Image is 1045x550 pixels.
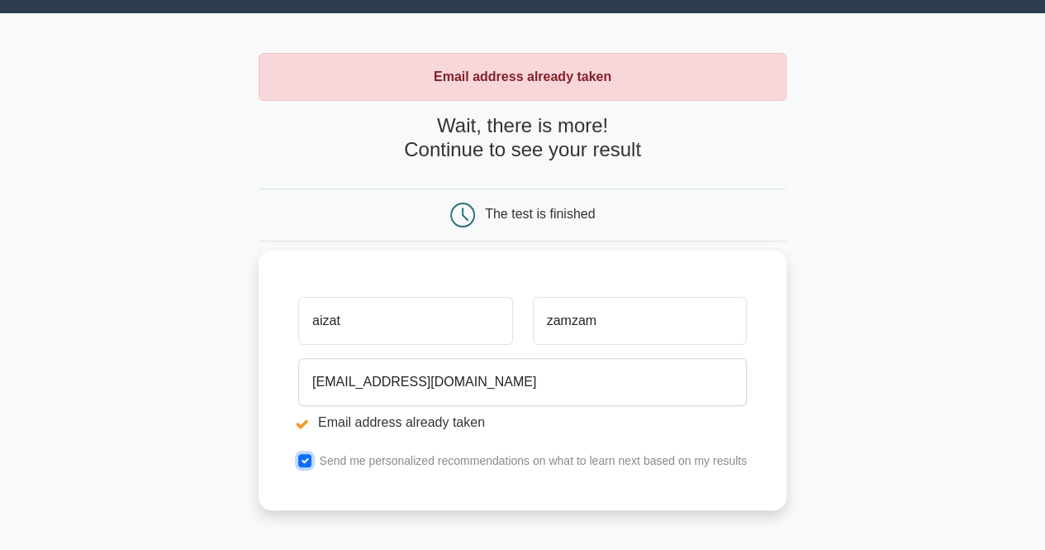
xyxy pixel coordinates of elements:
strong: Email address already taken [434,69,611,84]
h4: Wait, there is more! Continue to see your result [259,114,786,162]
input: First name [298,297,512,345]
li: Email address already taken [298,413,747,433]
input: Email [298,358,747,406]
input: Last name [533,297,747,345]
label: Send me personalized recommendations on what to learn next based on my results [319,454,747,467]
div: The test is finished [485,207,595,221]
